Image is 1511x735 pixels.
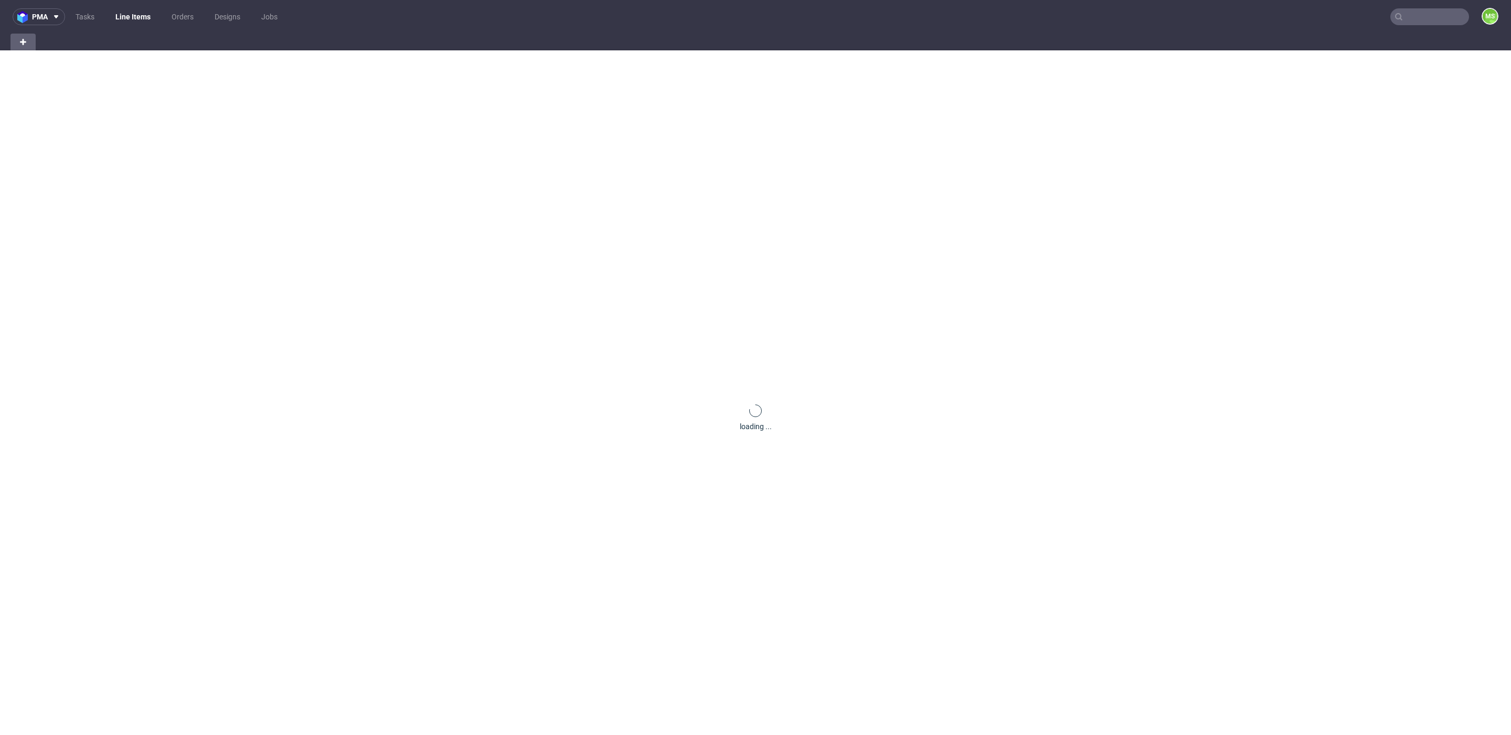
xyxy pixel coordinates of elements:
a: Line Items [109,8,157,25]
span: pma [32,13,48,20]
a: Designs [208,8,247,25]
a: Orders [165,8,200,25]
div: loading ... [740,421,772,432]
a: Jobs [255,8,284,25]
a: Tasks [69,8,101,25]
button: pma [13,8,65,25]
figcaption: MS [1483,9,1497,24]
img: logo [17,11,32,23]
